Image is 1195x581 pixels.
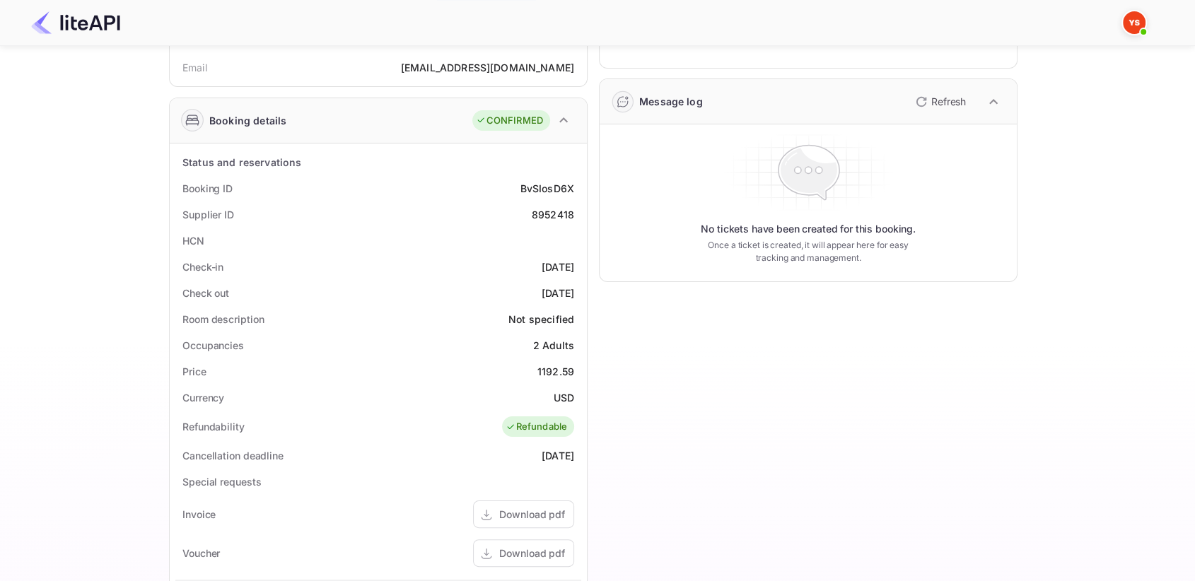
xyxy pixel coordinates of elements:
[499,546,565,561] div: Download pdf
[542,259,574,274] div: [DATE]
[476,114,543,128] div: CONFIRMED
[182,155,301,170] div: Status and reservations
[182,507,216,522] div: Invoice
[182,207,234,222] div: Supplier ID
[182,259,223,274] div: Check-in
[182,448,284,463] div: Cancellation deadline
[931,94,966,109] p: Refresh
[182,286,229,300] div: Check out
[554,390,574,405] div: USD
[537,364,574,379] div: 1192.59
[182,338,244,353] div: Occupancies
[701,222,916,236] p: No tickets have been created for this booking.
[542,286,574,300] div: [DATE]
[182,312,264,327] div: Room description
[182,233,204,248] div: HCN
[907,90,972,113] button: Refresh
[182,181,233,196] div: Booking ID
[639,94,703,109] div: Message log
[696,239,920,264] p: Once a ticket is created, it will appear here for easy tracking and management.
[209,113,286,128] div: Booking details
[533,338,574,353] div: 2 Adults
[182,364,206,379] div: Price
[532,207,574,222] div: 8952418
[31,11,120,34] img: LiteAPI Logo
[508,312,574,327] div: Not specified
[182,419,245,434] div: Refundability
[182,474,261,489] div: Special requests
[401,60,574,75] div: [EMAIL_ADDRESS][DOMAIN_NAME]
[182,546,220,561] div: Voucher
[520,181,574,196] div: BvSIosD6X
[1123,11,1146,34] img: Yandex Support
[506,420,568,434] div: Refundable
[182,390,224,405] div: Currency
[499,507,565,522] div: Download pdf
[182,60,207,75] div: Email
[542,448,574,463] div: [DATE]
